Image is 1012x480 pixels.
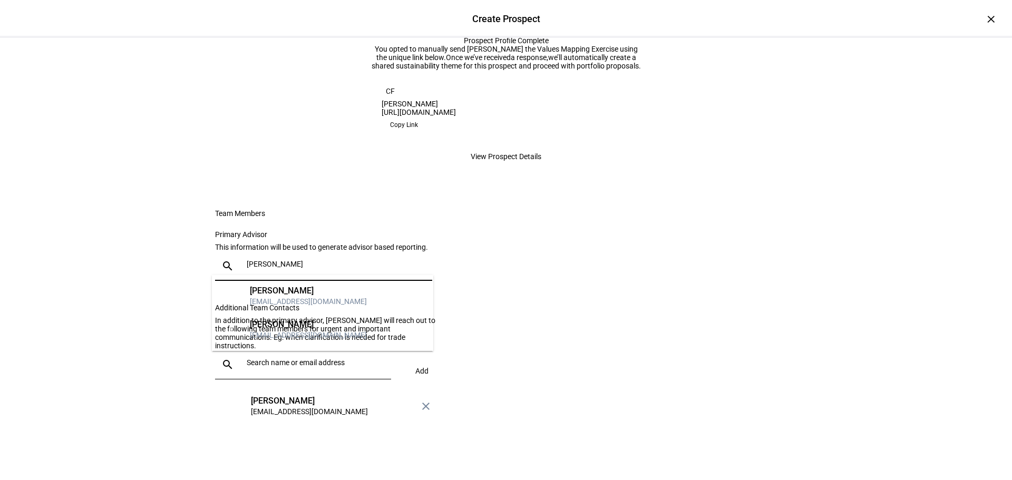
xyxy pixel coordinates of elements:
[369,45,643,146] div: You opted to manually send [PERSON_NAME] the Values Mapping Exercise using the unique link below....
[251,406,368,417] div: [EMAIL_ADDRESS][DOMAIN_NAME]
[420,400,432,413] mat-icon: close
[215,209,506,218] div: Team Members
[382,116,426,133] button: Copy Link
[247,260,428,268] input: Search name or email address
[250,319,367,330] div: [PERSON_NAME]
[458,146,554,167] button: View Prospect Details
[382,100,630,108] div: [PERSON_NAME]
[247,358,387,367] input: Search name or email address
[250,286,367,296] div: [PERSON_NAME]
[390,116,418,133] span: Copy Link
[215,243,445,251] div: This information will be used to generate advisor based reporting.
[215,230,445,239] div: Primary Advisor
[215,260,240,272] mat-icon: search
[250,296,367,307] div: [EMAIL_ADDRESS][DOMAIN_NAME]
[382,83,398,100] div: CF
[471,146,541,167] span: View Prospect Details
[220,286,241,307] div: JC
[382,108,630,116] div: [URL][DOMAIN_NAME]
[369,36,643,45] div: Prospect Profile Complete
[250,330,367,340] div: [EMAIL_ADDRESS][DOMAIN_NAME]
[221,396,242,417] div: JC
[215,358,240,371] mat-icon: search
[982,11,999,27] div: ×
[472,12,540,26] div: Create Prospect
[251,396,368,406] div: [PERSON_NAME]
[220,319,241,340] div: JL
